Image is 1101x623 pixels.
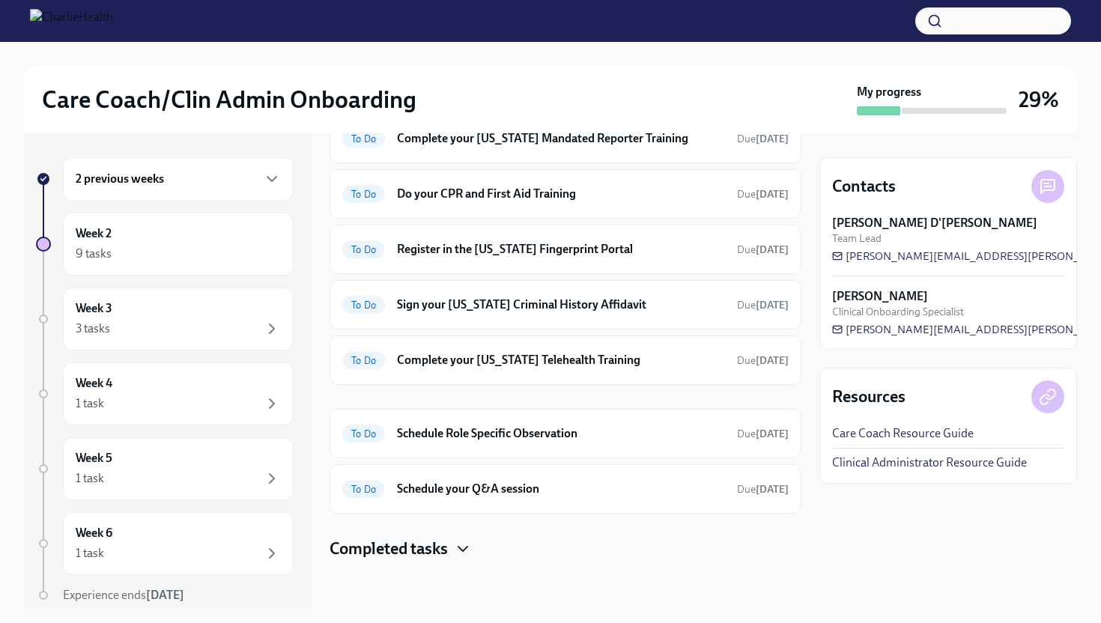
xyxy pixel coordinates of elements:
img: CharlieHealth [30,9,113,33]
h3: 29% [1019,86,1059,113]
a: Week 29 tasks [36,213,294,276]
span: Due [737,354,789,367]
h6: 2 previous weeks [76,171,164,187]
span: Due [737,483,789,496]
h6: Do your CPR and First Aid Training [397,186,725,202]
div: 9 tasks [76,246,112,262]
div: 1 task [76,470,104,487]
strong: [DATE] [756,243,789,256]
span: August 16th, 2025 10:00 [737,353,789,368]
a: To DoSign your [US_STATE] Criminal History AffidavitDue[DATE] [342,293,789,317]
span: August 16th, 2025 10:00 [737,187,789,201]
span: Clinical Onboarding Specialist [832,305,964,319]
a: Care Coach Resource Guide [832,425,974,442]
h6: Week 4 [76,375,112,392]
span: Due [737,299,789,311]
a: To DoSchedule your Q&A sessionDue[DATE] [342,477,789,501]
strong: [PERSON_NAME] [832,288,928,305]
h6: Complete your [US_STATE] Telehealth Training [397,352,725,368]
span: August 16th, 2025 10:00 [737,132,789,146]
h4: Completed tasks [330,538,448,560]
span: To Do [342,244,385,255]
a: To DoDo your CPR and First Aid TrainingDue[DATE] [342,182,789,206]
strong: [DATE] [756,483,789,496]
h6: Week 3 [76,300,112,317]
strong: [DATE] [756,133,789,145]
a: To DoComplete your [US_STATE] Telehealth TrainingDue[DATE] [342,348,789,372]
span: August 16th, 2025 10:00 [737,298,789,312]
h6: Week 2 [76,225,112,242]
span: August 16th, 2025 10:00 [737,243,789,257]
strong: [DATE] [756,428,789,440]
div: 1 task [76,395,104,412]
h2: Care Coach/Clin Admin Onboarding [42,85,416,115]
a: To DoComplete your [US_STATE] Mandated Reporter TrainingDue[DATE] [342,127,789,151]
a: Week 33 tasks [36,288,294,350]
h4: Contacts [832,175,896,198]
span: Team Lead [832,231,882,246]
div: 3 tasks [76,320,110,337]
strong: My progress [857,84,921,100]
div: 2 previous weeks [63,157,294,201]
strong: [DATE] [146,588,184,602]
strong: [DATE] [756,299,789,311]
h6: Week 6 [76,525,112,541]
h6: Sign your [US_STATE] Criminal History Affidavit [397,297,725,313]
div: 1 task [76,545,104,562]
span: To Do [342,189,385,200]
a: To DoSchedule Role Specific ObservationDue[DATE] [342,422,789,446]
a: Week 61 task [36,512,294,575]
span: To Do [342,133,385,145]
strong: [DATE] [756,354,789,367]
span: To Do [342,484,385,495]
h4: Resources [832,386,906,408]
span: August 19th, 2025 10:00 [737,482,789,496]
span: Due [737,188,789,201]
span: Experience ends [63,588,184,602]
strong: [DATE] [756,188,789,201]
h6: Week 5 [76,450,112,467]
span: To Do [342,300,385,311]
h6: Schedule Role Specific Observation [397,425,725,442]
a: Clinical Administrator Resource Guide [832,455,1027,471]
a: Week 51 task [36,437,294,500]
strong: [PERSON_NAME] D'[PERSON_NAME] [832,215,1037,231]
div: Completed tasks [330,538,801,560]
h6: Schedule your Q&A session [397,481,725,497]
span: To Do [342,428,385,440]
span: To Do [342,355,385,366]
span: Due [737,428,789,440]
span: Due [737,243,789,256]
a: To DoRegister in the [US_STATE] Fingerprint PortalDue[DATE] [342,237,789,261]
a: Week 41 task [36,362,294,425]
h6: Complete your [US_STATE] Mandated Reporter Training [397,130,725,147]
span: August 20th, 2025 10:00 [737,427,789,441]
h6: Register in the [US_STATE] Fingerprint Portal [397,241,725,258]
span: Due [737,133,789,145]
